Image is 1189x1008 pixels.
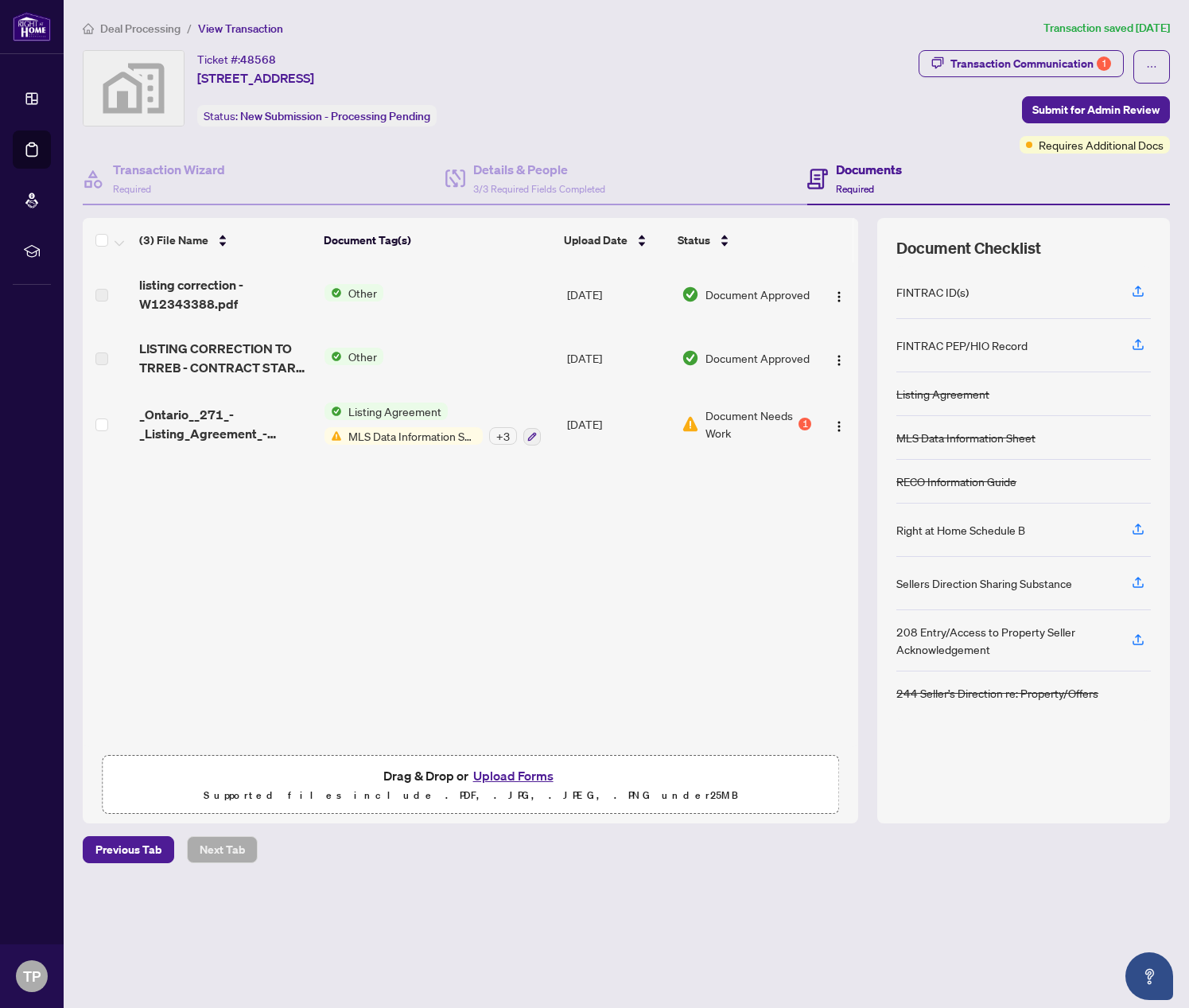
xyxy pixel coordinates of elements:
img: Logo [833,420,845,433]
span: _Ontario__271_-_Listing_Agreement_-_Seller_Designated_Representation_Agreement_-_Authority_to_Off... [139,405,312,443]
img: Document Status [682,415,699,433]
span: Other [342,348,383,365]
h4: Details & People [473,160,605,179]
img: Status Icon [324,403,342,420]
span: View Transaction [198,21,283,36]
img: Status Icon [324,284,342,302]
button: Transaction Communication1 [919,50,1124,77]
th: Document Tag(s) [317,218,558,263]
div: 1 [798,418,811,430]
button: Status IconListing AgreementStatus IconMLS Data Information Sheet+3 [324,403,541,446]
span: Required [836,183,874,195]
span: Listing Agreement [342,403,448,420]
span: Upload Date [564,232,628,249]
button: Logo [826,345,852,371]
span: (3) File Name [139,232,208,249]
span: Requires Additional Docs [1039,136,1164,154]
img: logo [13,12,51,41]
th: Upload Date [558,218,671,263]
span: 3/3 Required Fields Completed [473,183,605,195]
article: Transaction saved [DATE] [1043,19,1170,37]
h4: Transaction Wizard [113,160,225,179]
div: Listing Agreement [896,385,989,403]
span: [STREET_ADDRESS] [197,68,314,88]
span: LISTING CORRECTION TO TRREB - CONTRACT START DATE.pdf [139,339,312,377]
span: 48568 [240,53,276,67]
span: Document Approved [705,286,810,303]
button: Logo [826,282,852,307]
img: Document Status [682,349,699,367]
span: Status [678,232,710,249]
span: Document Checklist [896,237,1041,259]
div: 244 Seller’s Direction re: Property/Offers [896,684,1098,702]
div: Right at Home Schedule B [896,521,1025,539]
p: Supported files include .PDF, .JPG, .JPEG, .PNG under 25 MB [112,786,829,805]
span: Other [342,284,383,302]
td: [DATE] [561,326,675,390]
div: Status: [197,105,437,126]
th: (3) File Name [133,218,317,263]
span: Drag & Drop orUpload FormsSupported files include .PDF, .JPG, .JPEG, .PNG under25MB [103,756,838,815]
div: Transaction Communication [950,51,1111,76]
div: FINTRAC ID(s) [896,283,969,301]
div: 1 [1097,56,1111,71]
td: [DATE] [561,263,675,326]
img: Document Status [682,286,699,303]
th: Status [671,218,814,263]
img: Status Icon [324,348,342,365]
button: Status IconOther [324,348,383,365]
span: Drag & Drop or [383,765,558,786]
h4: Documents [836,160,902,179]
span: home [83,23,94,34]
span: Deal Processing [100,21,181,36]
button: Next Tab [187,836,258,863]
td: [DATE] [561,390,675,458]
span: Previous Tab [95,837,161,862]
button: Submit for Admin Review [1022,96,1170,123]
img: svg%3e [84,51,184,126]
div: Sellers Direction Sharing Substance [896,574,1072,592]
div: 208 Entry/Access to Property Seller Acknowledgement [896,623,1113,658]
span: Document Approved [705,349,810,367]
span: ellipsis [1146,61,1157,72]
span: Document Needs Work [705,407,796,442]
div: MLS Data Information Sheet [896,429,1036,446]
span: Submit for Admin Review [1032,97,1160,123]
div: Ticket #: [197,50,276,68]
img: Status Icon [324,427,342,445]
button: Logo [826,411,852,437]
span: listing correction - W12343388.pdf [139,275,312,313]
li: / [187,19,192,37]
div: RECO Information Guide [896,473,1016,490]
span: New Submission - Processing Pending [240,109,430,123]
div: + 3 [489,427,517,445]
button: Open asap [1125,952,1173,1000]
span: TP [23,965,41,987]
img: Logo [833,290,845,303]
div: FINTRAC PEP/HIO Record [896,337,1028,354]
span: MLS Data Information Sheet [342,427,483,445]
button: Previous Tab [83,836,174,863]
button: Upload Forms [468,765,558,786]
img: Logo [833,354,845,367]
button: Status IconOther [324,284,383,302]
span: Required [113,183,151,195]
